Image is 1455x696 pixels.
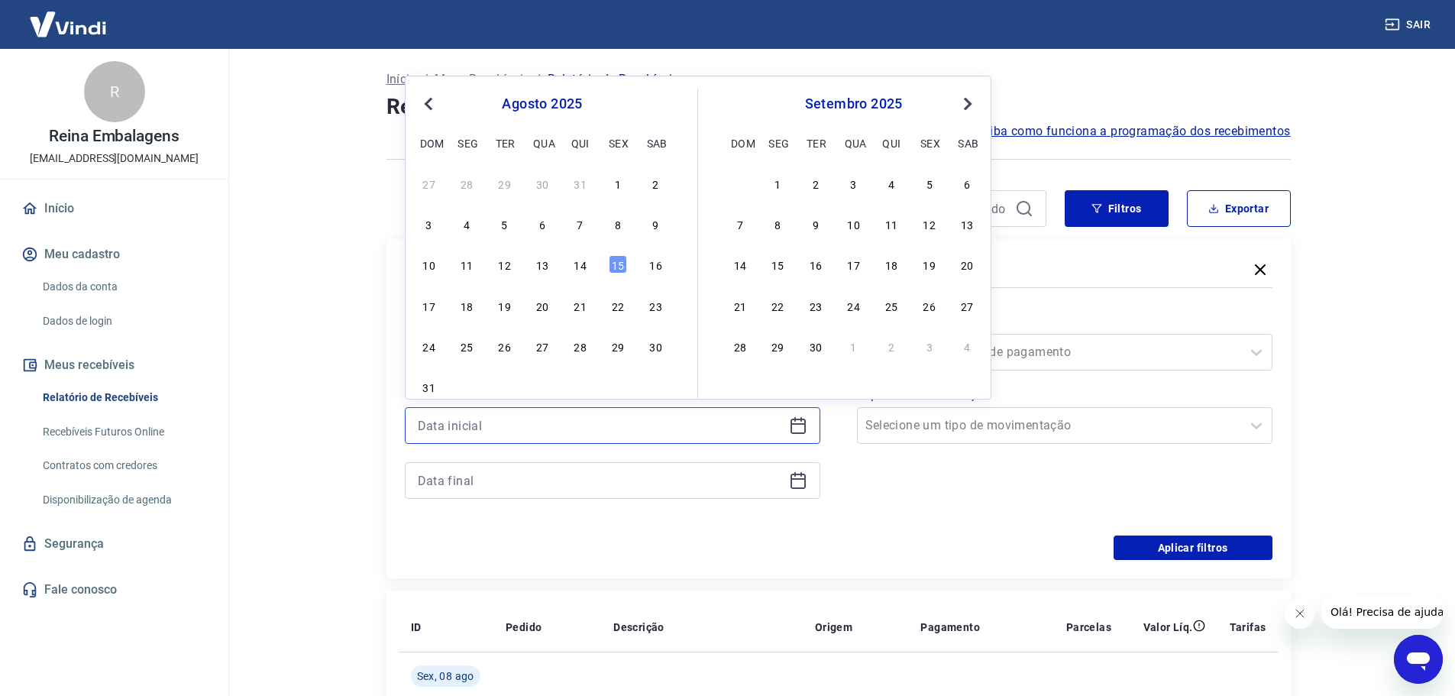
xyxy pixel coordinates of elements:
[882,337,900,355] div: Choose quinta-feira, 2 de outubro de 2025
[613,620,664,635] p: Descrição
[768,174,787,193] div: Choose segunda-feira, 1 de setembro de 2025
[1382,11,1437,39] button: Sair
[647,215,665,233] div: Choose sábado, 9 de agosto de 2025
[975,122,1291,141] span: Saiba como funciona a programação dos recebimentos
[1066,620,1111,635] p: Parcelas
[420,296,438,315] div: Choose domingo, 17 de agosto de 2025
[768,337,787,355] div: Choose segunda-feira, 29 de setembro de 2025
[18,1,118,47] img: Vindi
[417,668,474,684] span: Sex, 08 ago
[18,527,210,561] a: Segurança
[647,377,665,396] div: Choose sábado, 6 de setembro de 2025
[496,174,514,193] div: Choose terça-feira, 29 de julho de 2025
[845,255,863,274] div: Choose quarta-feira, 17 de setembro de 2025
[418,95,667,113] div: agosto 2025
[418,469,783,492] input: Data final
[458,377,476,396] div: Choose segunda-feira, 1 de setembro de 2025
[920,337,939,355] div: Choose sexta-feira, 3 de outubro de 2025
[386,92,1291,122] h4: Relatório de Recebíveis
[882,296,900,315] div: Choose quinta-feira, 25 de setembro de 2025
[729,95,978,113] div: setembro 2025
[533,255,551,274] div: Choose quarta-feira, 13 de agosto de 2025
[845,174,863,193] div: Choose quarta-feira, 3 de setembro de 2025
[435,70,529,89] p: Meus Recebíveis
[533,337,551,355] div: Choose quarta-feira, 27 de agosto de 2025
[418,414,783,437] input: Data inicial
[609,377,627,396] div: Choose sexta-feira, 5 de setembro de 2025
[37,450,210,481] a: Contratos com credores
[571,377,590,396] div: Choose quinta-feira, 4 de setembro de 2025
[496,337,514,355] div: Choose terça-feira, 26 de agosto de 2025
[958,296,976,315] div: Choose sábado, 27 de setembro de 2025
[1187,190,1291,227] button: Exportar
[807,174,825,193] div: Choose terça-feira, 2 de setembro de 2025
[420,134,438,152] div: dom
[533,296,551,315] div: Choose quarta-feira, 20 de agosto de 2025
[609,255,627,274] div: Choose sexta-feira, 15 de agosto de 2025
[845,134,863,152] div: qua
[609,174,627,193] div: Choose sexta-feira, 1 de agosto de 2025
[647,174,665,193] div: Choose sábado, 2 de agosto de 2025
[731,337,749,355] div: Choose domingo, 28 de setembro de 2025
[807,255,825,274] div: Choose terça-feira, 16 de setembro de 2025
[49,128,179,144] p: Reina Embalagens
[920,255,939,274] div: Choose sexta-feira, 19 de setembro de 2025
[731,255,749,274] div: Choose domingo, 14 de setembro de 2025
[815,620,852,635] p: Origem
[768,296,787,315] div: Choose segunda-feira, 22 de setembro de 2025
[18,238,210,271] button: Meu cadastro
[609,134,627,152] div: sex
[1230,620,1266,635] p: Tarifas
[882,215,900,233] div: Choose quinta-feira, 11 de setembro de 2025
[37,306,210,337] a: Dados de login
[84,61,145,122] div: R
[768,134,787,152] div: seg
[496,255,514,274] div: Choose terça-feira, 12 de agosto de 2025
[37,484,210,516] a: Disponibilização de agenda
[548,70,679,89] p: Relatório de Recebíveis
[420,337,438,355] div: Choose domingo, 24 de agosto de 2025
[571,337,590,355] div: Choose quinta-feira, 28 de agosto de 2025
[1321,595,1443,629] iframe: Mensagem da empresa
[496,377,514,396] div: Choose terça-feira, 2 de setembro de 2025
[845,296,863,315] div: Choose quarta-feira, 24 de setembro de 2025
[729,172,978,357] div: month 2025-09
[533,215,551,233] div: Choose quarta-feira, 6 de agosto de 2025
[1285,598,1315,629] iframe: Fechar mensagem
[420,215,438,233] div: Choose domingo, 3 de agosto de 2025
[807,337,825,355] div: Choose terça-feira, 30 de setembro de 2025
[571,255,590,274] div: Choose quinta-feira, 14 de agosto de 2025
[958,215,976,233] div: Choose sábado, 13 de setembro de 2025
[496,296,514,315] div: Choose terça-feira, 19 de agosto de 2025
[420,174,438,193] div: Choose domingo, 27 de julho de 2025
[920,174,939,193] div: Choose sexta-feira, 5 de setembro de 2025
[386,70,417,89] a: Início
[18,573,210,607] a: Fale conosco
[411,620,422,635] p: ID
[920,215,939,233] div: Choose sexta-feira, 12 de setembro de 2025
[1065,190,1169,227] button: Filtros
[37,382,210,413] a: Relatório de Recebíveis
[958,255,976,274] div: Choose sábado, 20 de setembro de 2025
[458,134,476,152] div: seg
[845,215,863,233] div: Choose quarta-feira, 10 de setembro de 2025
[958,174,976,193] div: Choose sábado, 6 de setembro de 2025
[1143,620,1193,635] p: Valor Líq.
[731,296,749,315] div: Choose domingo, 21 de setembro de 2025
[423,70,428,89] p: /
[30,151,199,167] p: [EMAIL_ADDRESS][DOMAIN_NAME]
[731,134,749,152] div: dom
[807,134,825,152] div: ter
[731,174,749,193] div: Choose domingo, 31 de agosto de 2025
[958,134,976,152] div: sab
[458,337,476,355] div: Choose segunda-feira, 25 de agosto de 2025
[571,215,590,233] div: Choose quinta-feira, 7 de agosto de 2025
[920,620,980,635] p: Pagamento
[731,215,749,233] div: Choose domingo, 7 de setembro de 2025
[647,296,665,315] div: Choose sábado, 23 de agosto de 2025
[420,255,438,274] div: Choose domingo, 10 de agosto de 2025
[458,174,476,193] div: Choose segunda-feira, 28 de julho de 2025
[768,255,787,274] div: Choose segunda-feira, 15 de setembro de 2025
[571,134,590,152] div: qui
